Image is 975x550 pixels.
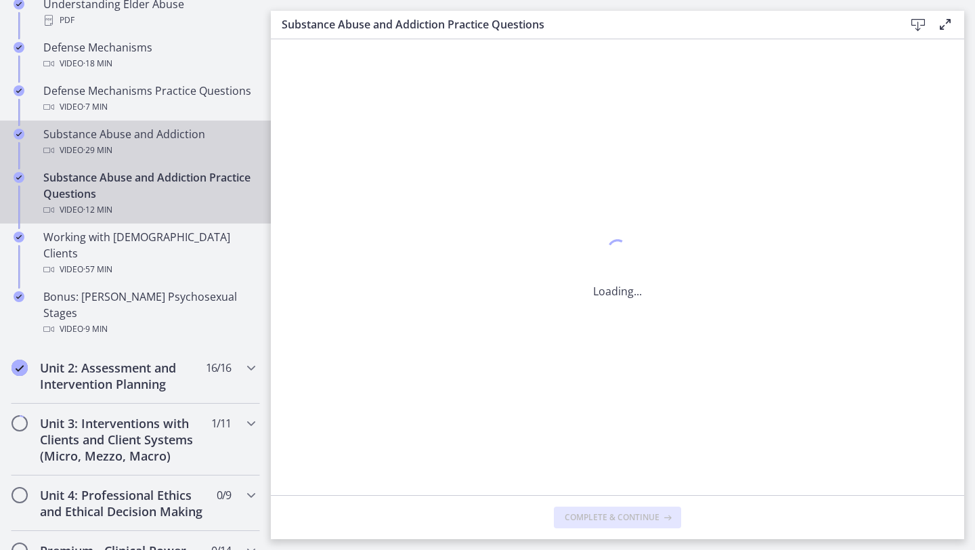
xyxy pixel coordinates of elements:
span: 16 / 16 [206,360,231,376]
span: · 18 min [83,56,112,72]
div: Video [43,56,255,72]
i: Completed [14,42,24,53]
div: Video [43,142,255,158]
h3: Substance Abuse and Addiction Practice Questions [282,16,883,33]
div: Video [43,321,255,337]
div: Video [43,261,255,278]
span: · 7 min [83,99,108,115]
span: Complete & continue [565,512,659,523]
h2: Unit 2: Assessment and Intervention Planning [40,360,205,392]
div: Defense Mechanisms [43,39,255,72]
span: · 12 min [83,202,112,218]
h2: Unit 4: Professional Ethics and Ethical Decision Making [40,487,205,520]
i: Completed [14,85,24,96]
div: Defense Mechanisms Practice Questions [43,83,255,115]
i: Completed [14,291,24,302]
span: · 9 min [83,321,108,337]
h2: Unit 3: Interventions with Clients and Client Systems (Micro, Mezzo, Macro) [40,415,205,464]
div: Video [43,202,255,218]
div: PDF [43,12,255,28]
span: · 29 min [83,142,112,158]
div: Bonus: [PERSON_NAME] Psychosexual Stages [43,289,255,337]
span: · 57 min [83,261,112,278]
div: 1 [593,236,642,267]
i: Completed [14,172,24,183]
p: Loading... [593,283,642,299]
button: Complete & continue [554,507,681,528]
div: Substance Abuse and Addiction Practice Questions [43,169,255,218]
i: Completed [12,360,28,376]
div: Working with [DEMOGRAPHIC_DATA] Clients [43,229,255,278]
div: Video [43,99,255,115]
span: 0 / 9 [217,487,231,503]
i: Completed [14,232,24,242]
span: 1 / 11 [211,415,231,431]
div: Substance Abuse and Addiction [43,126,255,158]
i: Completed [14,129,24,140]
